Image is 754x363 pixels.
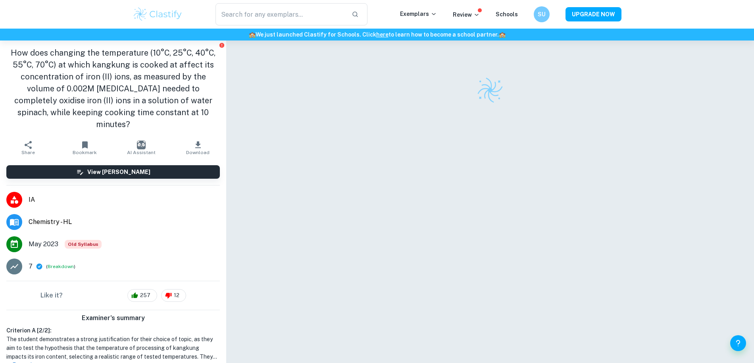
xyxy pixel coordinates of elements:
button: AI Assistant [113,137,170,159]
a: Schools [496,11,518,17]
p: Review [453,10,480,19]
button: UPGRADE NOW [565,7,621,21]
h6: We just launched Clastify for Schools. Click to learn how to become a school partner. [2,30,752,39]
h1: The student demonstrates a strong justification for their choice of topic, as they aim to test th... [6,335,220,361]
div: 12 [161,289,186,302]
h6: Examiner's summary [3,313,223,323]
button: Report issue [219,42,225,48]
h6: Like it? [40,291,63,300]
span: AI Assistant [127,150,156,155]
h6: Criterion A [ 2 / 2 ]: [6,326,220,335]
span: Old Syllabus [65,240,102,249]
div: Starting from the May 2025 session, the Chemistry IA requirements have changed. It's OK to refer ... [65,240,102,249]
button: SU [534,6,550,22]
img: Clastify logo [476,76,504,104]
span: May 2023 [29,239,58,249]
img: AI Assistant [137,141,146,149]
span: 🏫 [499,31,506,38]
button: Breakdown [48,263,74,270]
span: Bookmark [73,150,97,155]
button: Bookmark [57,137,113,159]
span: ( ) [46,263,75,270]
input: Search for any exemplars... [215,3,345,25]
button: Download [170,137,227,159]
img: Clastify logo [133,6,183,22]
h6: SU [537,10,546,19]
span: Chemistry - HL [29,217,220,227]
a: here [376,31,389,38]
span: 🏫 [249,31,256,38]
span: IA [29,195,220,205]
span: Download [186,150,210,155]
span: Share [21,150,35,155]
h6: View [PERSON_NAME] [87,168,150,176]
h1: How does changing the temperature (10°C, 25°C, 40°C, 55°C, 70°C) at which kangkung is cooked at a... [6,47,220,130]
button: View [PERSON_NAME] [6,165,220,179]
span: 257 [136,292,155,299]
p: 7 [29,262,33,271]
button: Help and Feedback [730,335,746,351]
p: Exemplars [400,10,437,18]
div: 257 [127,289,157,302]
span: 12 [169,292,184,299]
